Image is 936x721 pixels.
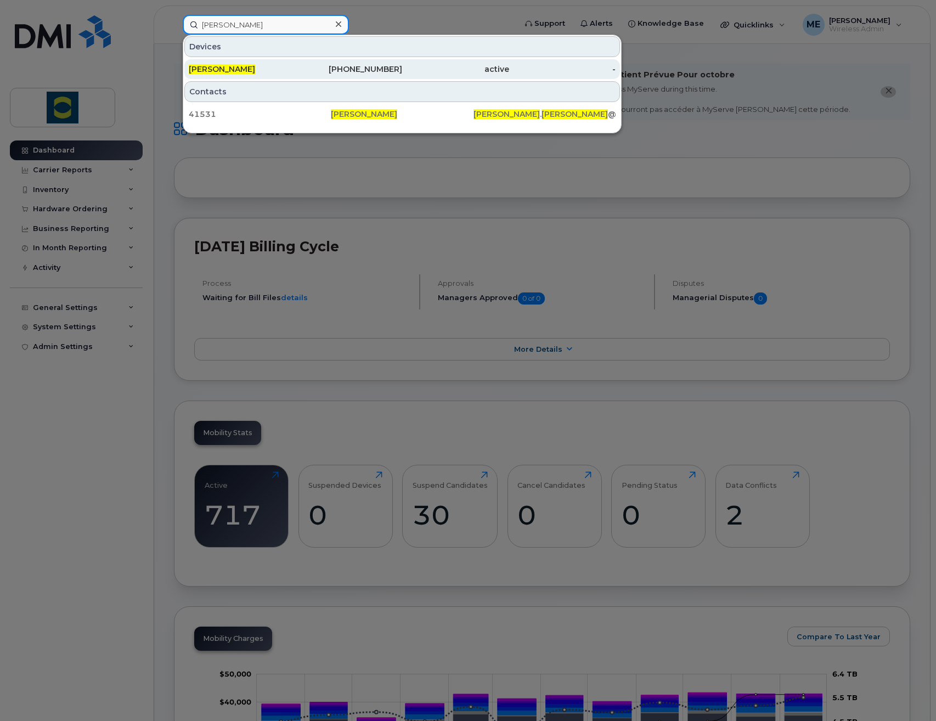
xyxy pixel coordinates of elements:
[189,64,255,74] span: [PERSON_NAME]
[329,64,402,74] avayaelement: [PHONE_NUMBER]
[184,104,620,124] a: 41531[PERSON_NAME][PERSON_NAME].[PERSON_NAME]@[DOMAIN_NAME]
[331,109,397,119] span: [PERSON_NAME]
[402,64,509,75] div: active
[542,109,608,119] span: [PERSON_NAME]
[184,59,620,79] a: [PERSON_NAME][PHONE_NUMBER]active-
[473,109,540,119] span: [PERSON_NAME]
[184,36,620,57] div: Devices
[184,81,620,102] div: Contacts
[189,109,331,120] div: 41531
[473,109,616,120] div: . @[DOMAIN_NAME]
[509,64,616,75] div: -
